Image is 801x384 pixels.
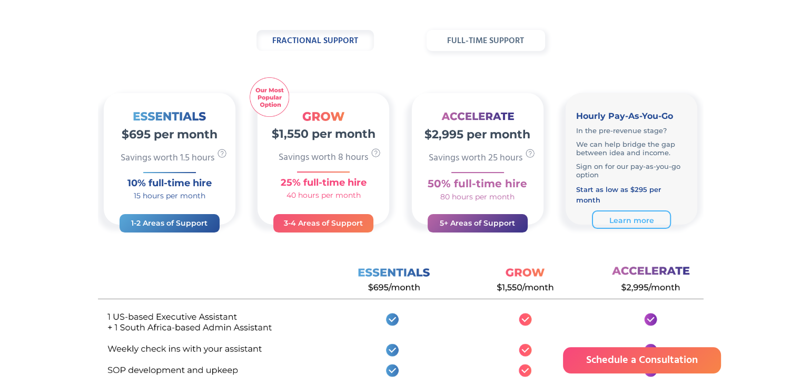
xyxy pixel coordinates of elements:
h3: 10% full-time hire [104,176,235,190]
h2: $1,550 per month [258,120,389,143]
p: Savings worth 8 hours [279,153,371,166]
h4: Start as low as $295 per month [576,184,687,205]
h3: Hourly Pay-As-You-Go [576,109,687,124]
p: Savings worth 1.5 hours [121,154,217,167]
p: Sign on for our pay-as-you-go option [576,162,687,179]
a: Schedule a Consultation [563,347,721,373]
h3: 5+ Areas of Support [438,217,517,229]
h4: 40 hours per month [258,190,389,200]
h3: 25% full-time hire [258,175,389,190]
strong: fractional support [272,34,358,48]
h3: 50% full-time hire [412,176,543,191]
h3: 1-2 Areas of Support [130,217,209,229]
h3: 3-4 Areas of Support [284,217,363,229]
a: Learn more [592,210,671,229]
p: Savings worth 25 hours [429,154,525,167]
strong: full-time support [447,34,524,48]
p: In the pre-revenue stage? [576,126,687,135]
h4: 15 hours per month [104,190,235,201]
h2: $695 per month [104,121,235,143]
h2: $2,995 per month [412,121,543,143]
h4: 80 hours per month [412,191,543,202]
p: We can help bridge the gap between idea and income. [576,140,687,157]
